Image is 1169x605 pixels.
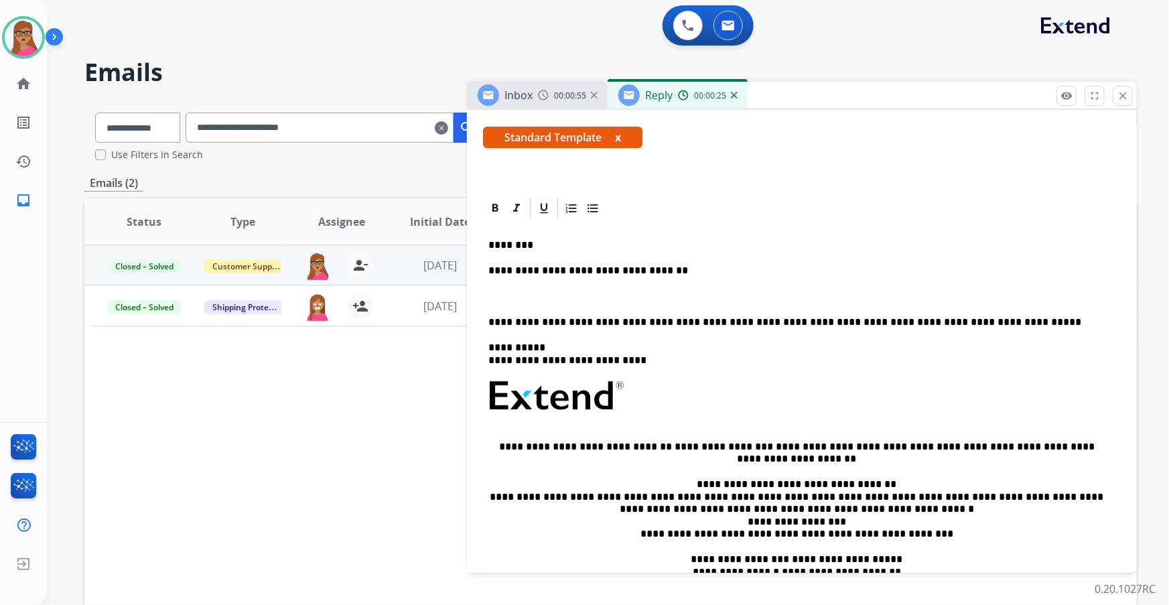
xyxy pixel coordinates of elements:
[1095,581,1156,597] p: 0.20.1027RC
[534,198,554,218] div: Underline
[15,76,31,92] mat-icon: home
[506,198,527,218] div: Italic
[15,153,31,170] mat-icon: history
[127,214,161,230] span: Status
[107,259,182,273] span: Closed – Solved
[423,299,457,314] span: [DATE]
[645,88,673,103] span: Reply
[318,214,365,230] span: Assignee
[15,192,31,208] mat-icon: inbox
[483,127,642,148] span: Standard Template
[1060,90,1073,102] mat-icon: remove_red_eye
[694,90,726,101] span: 00:00:25
[1117,90,1129,102] mat-icon: close
[15,115,31,131] mat-icon: list_alt
[410,214,470,230] span: Initial Date
[230,214,255,230] span: Type
[204,259,291,273] span: Customer Support
[204,300,296,314] span: Shipping Protection
[504,88,533,103] span: Inbox
[615,129,621,145] button: x
[561,198,581,218] div: Ordered List
[459,120,475,136] mat-icon: search
[352,298,368,314] mat-icon: person_add
[352,257,368,273] mat-icon: person_remove
[84,175,143,192] p: Emails (2)
[554,90,586,101] span: 00:00:55
[84,59,1137,86] h2: Emails
[5,19,42,56] img: avatar
[107,300,182,314] span: Closed – Solved
[304,293,331,321] img: agent-avatar
[485,198,505,218] div: Bold
[111,148,203,161] label: Use Filters In Search
[423,258,457,273] span: [DATE]
[435,120,448,136] mat-icon: clear
[304,252,331,280] img: agent-avatar
[1089,90,1101,102] mat-icon: fullscreen
[583,198,603,218] div: Bullet List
